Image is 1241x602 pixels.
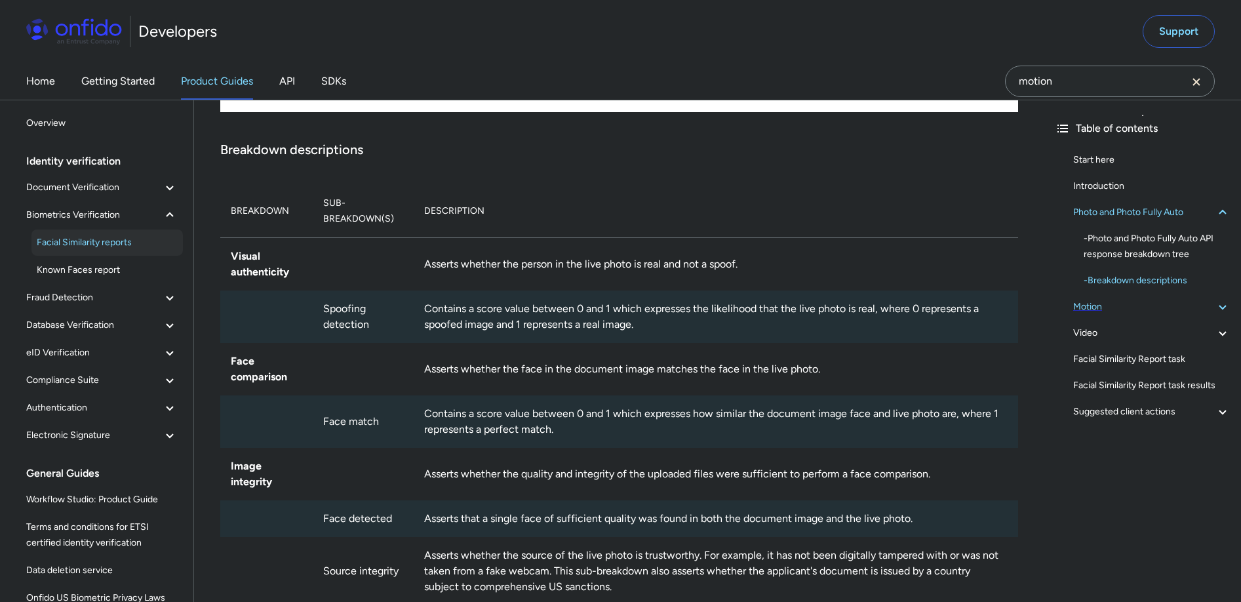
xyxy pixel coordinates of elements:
[26,400,162,416] span: Authentication
[21,202,183,228] button: Biometrics Verification
[414,395,1018,448] td: Contains a score value between 0 and 1 which expresses how similar the document image face and li...
[26,18,122,45] img: Onfido Logo
[414,237,1018,291] td: Asserts whether the person in the live photo is real and not a spoof.
[220,140,1018,161] h3: Breakdown descriptions
[26,148,188,174] div: Identity verification
[279,63,295,100] a: API
[321,63,346,100] a: SDKs
[1073,351,1231,367] a: Facial Similarity Report task
[31,230,183,256] a: Facial Similarity reports
[26,519,178,551] span: Terms and conditions for ETSI certified identity verification
[414,343,1018,395] td: Asserts whether the face in the document image matches the face in the live photo.
[231,355,287,383] strong: Face comparison
[414,500,1018,537] td: Asserts that a single face of sufficient quality was found in both the document image and the liv...
[1073,299,1231,315] a: Motion
[21,395,183,421] button: Authentication
[231,460,272,488] strong: Image integrity
[21,312,183,338] button: Database Verification
[26,492,178,508] span: Workflow Studio: Product Guide
[1073,378,1231,393] a: Facial Similarity Report task results
[21,487,183,513] a: Workflow Studio: Product Guide
[21,174,183,201] button: Document Verification
[414,448,1018,500] td: Asserts whether the quality and integrity of the uploaded files were sufficient to perform a face...
[26,345,162,361] span: eID Verification
[414,291,1018,343] td: Contains a score value between 0 and 1 which expresses the likelihood that the live photo is real...
[37,262,178,278] span: Known Faces report
[21,285,183,311] button: Fraud Detection
[21,367,183,393] button: Compliance Suite
[1189,74,1204,90] svg: Clear search field button
[1084,273,1231,289] div: - Breakdown descriptions
[1005,66,1215,97] input: Onfido search input field
[26,428,162,443] span: Electronic Signature
[313,500,414,537] td: Face detected
[313,185,414,238] th: Sub-breakdown(s)
[1055,121,1231,136] div: Table of contents
[138,21,217,42] h1: Developers
[21,514,183,556] a: Terms and conditions for ETSI certified identity verification
[26,317,162,333] span: Database Verification
[181,63,253,100] a: Product Guides
[220,185,313,238] th: Breakdown
[26,372,162,388] span: Compliance Suite
[21,340,183,366] button: eID Verification
[1073,404,1231,420] a: Suggested client actions
[1073,205,1231,220] a: Photo and Photo Fully Auto
[414,185,1018,238] th: Description
[26,115,178,131] span: Overview
[26,290,162,306] span: Fraud Detection
[1073,325,1231,341] a: Video
[81,63,155,100] a: Getting Started
[1073,178,1231,194] a: Introduction
[26,460,188,487] div: General Guides
[26,63,55,100] a: Home
[31,257,183,283] a: Known Faces report
[1143,15,1215,48] a: Support
[231,250,289,278] strong: Visual authenticity
[21,422,183,449] button: Electronic Signature
[21,110,183,136] a: Overview
[1084,231,1231,262] div: - Photo and Photo Fully Auto API response breakdown tree
[26,180,162,195] span: Document Verification
[37,235,178,251] span: Facial Similarity reports
[313,395,414,448] td: Face match
[26,207,162,223] span: Biometrics Verification
[1084,273,1231,289] a: -Breakdown descriptions
[313,291,414,343] td: Spoofing detection
[1084,231,1231,262] a: -Photo and Photo Fully Auto API response breakdown tree
[26,563,178,578] span: Data deletion service
[21,557,183,584] a: Data deletion service
[1073,152,1231,168] a: Start here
